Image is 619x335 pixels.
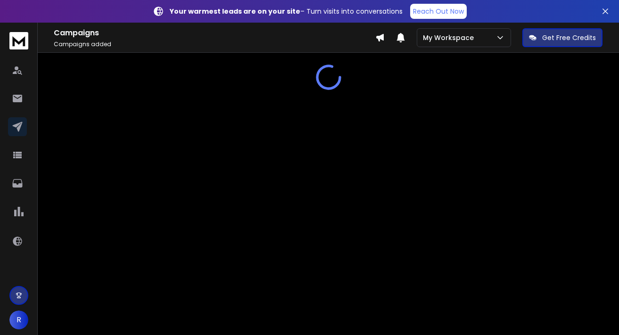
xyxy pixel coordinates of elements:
p: Campaigns added [54,41,375,48]
p: My Workspace [423,33,478,42]
a: Reach Out Now [410,4,467,19]
button: Get Free Credits [522,28,602,47]
p: – Turn visits into conversations [170,7,403,16]
button: R [9,310,28,329]
p: Get Free Credits [542,33,596,42]
p: Reach Out Now [413,7,464,16]
strong: Your warmest leads are on your site [170,7,300,16]
h1: Campaigns [54,27,375,39]
img: logo [9,32,28,49]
